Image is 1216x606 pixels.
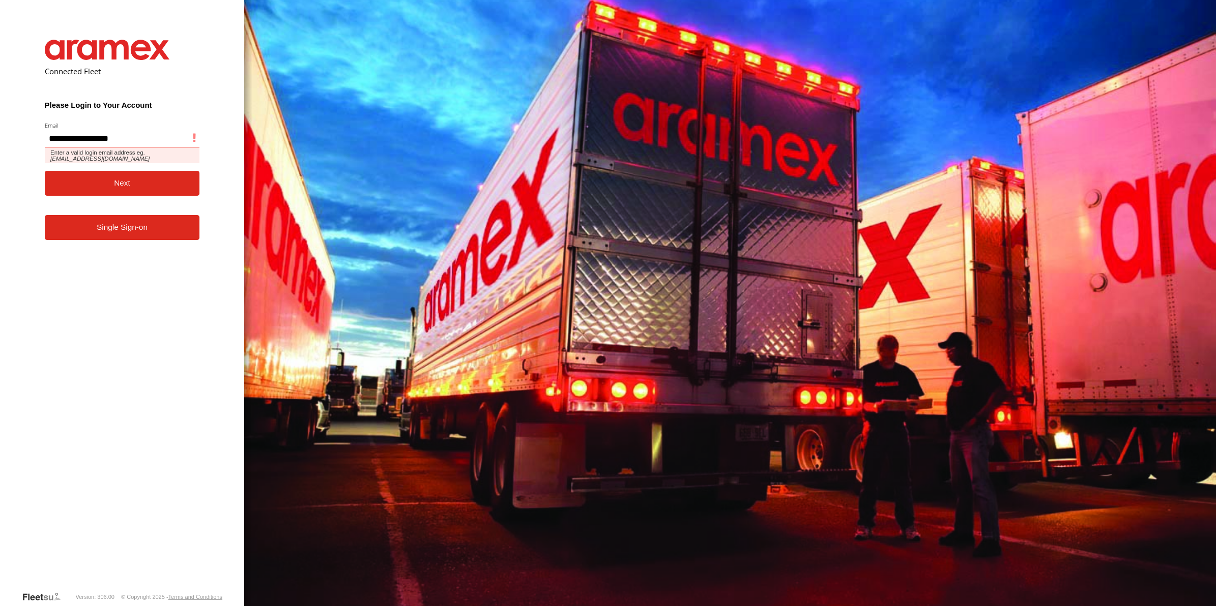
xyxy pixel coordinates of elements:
h3: Please Login to Your Account [45,101,200,109]
a: Single Sign-on [45,215,200,240]
div: Version: 306.00 [76,594,114,600]
a: Terms and Conditions [168,594,222,600]
a: Visit our Website [22,592,69,602]
em: [EMAIL_ADDRESS][DOMAIN_NAME] [50,156,150,162]
button: Next [45,171,200,196]
div: © Copyright 2025 - [121,594,222,600]
label: Email [45,122,200,129]
h2: Connected Fleet [45,66,200,76]
img: Aramex [45,40,170,60]
span: Enter a valid login email address eg. [45,147,200,163]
